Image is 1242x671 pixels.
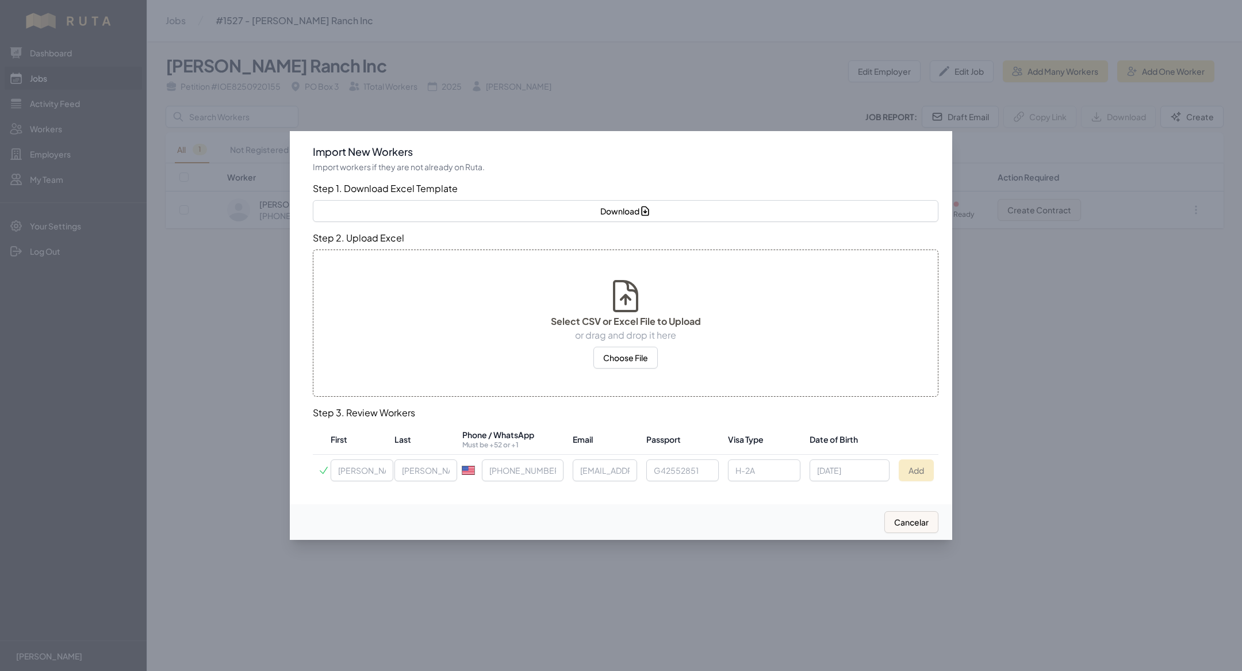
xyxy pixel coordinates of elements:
p: Import workers if they are not already on Ruta. [313,161,938,172]
th: Email [568,424,642,455]
p: or drag and drop it here [551,328,701,342]
button: Choose File [593,347,658,369]
th: Passport [642,424,723,455]
button: Cancelar [884,511,938,533]
button: Add [899,459,934,481]
h3: Step 1. Download Excel Template [313,182,938,195]
h3: Step 3. Review Workers [313,406,938,420]
th: Visa Type [723,424,806,455]
button: Download [313,200,938,222]
p: Must be +52 or +1 [462,440,564,450]
th: Last [394,424,458,455]
th: First [330,424,394,455]
th: Date of Birth [805,424,894,455]
h3: Import New Workers [313,145,938,159]
h3: Step 2. Upload Excel [313,231,938,245]
p: Select CSV or Excel File to Upload [551,315,701,328]
input: Enter phone number [482,459,563,481]
th: Phone / WhatsApp [458,424,569,455]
